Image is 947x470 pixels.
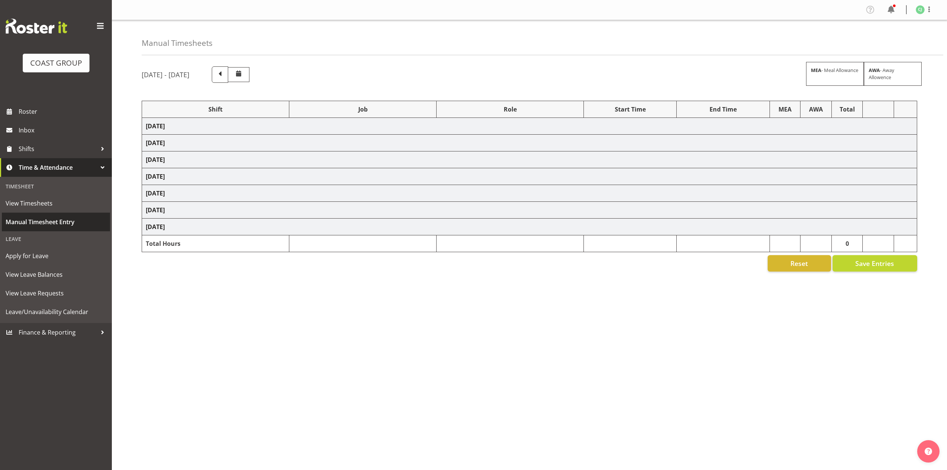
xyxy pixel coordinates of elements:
[6,306,106,317] span: Leave/Unavailability Calendar
[680,105,765,114] div: End Time
[2,265,110,284] a: View Leave Balances
[869,67,880,73] strong: AWA
[864,62,922,86] div: - Away Allowence
[2,213,110,231] a: Manual Timesheet Entry
[6,250,106,261] span: Apply for Leave
[142,135,917,151] td: [DATE]
[2,303,110,321] a: Leave/Unavailability Calendar
[916,5,925,14] img: christina-jaramillo1126.jpg
[833,255,917,272] button: Save Entries
[6,19,67,34] img: Rosterit website logo
[925,448,932,455] img: help-xxl-2.png
[588,105,673,114] div: Start Time
[6,198,106,209] span: View Timesheets
[768,255,831,272] button: Reset
[2,179,110,194] div: Timesheet
[2,231,110,247] div: Leave
[832,235,863,252] td: 0
[811,67,821,73] strong: MEA
[6,216,106,228] span: Manual Timesheet Entry
[774,105,796,114] div: MEA
[142,151,917,168] td: [DATE]
[142,70,189,79] h5: [DATE] - [DATE]
[2,194,110,213] a: View Timesheets
[19,162,97,173] span: Time & Attendance
[30,57,82,69] div: COAST GROUP
[142,168,917,185] td: [DATE]
[142,185,917,202] td: [DATE]
[6,269,106,280] span: View Leave Balances
[19,327,97,338] span: Finance & Reporting
[836,105,859,114] div: Total
[19,143,97,154] span: Shifts
[6,288,106,299] span: View Leave Requests
[19,125,108,136] span: Inbox
[142,219,917,235] td: [DATE]
[440,105,580,114] div: Role
[142,202,917,219] td: [DATE]
[142,235,289,252] td: Total Hours
[790,258,808,268] span: Reset
[2,284,110,303] a: View Leave Requests
[855,258,894,268] span: Save Entries
[2,247,110,265] a: Apply for Leave
[804,105,828,114] div: AWA
[146,105,285,114] div: Shift
[142,118,917,135] td: [DATE]
[293,105,432,114] div: Job
[806,62,864,86] div: - Meal Allowance
[19,106,108,117] span: Roster
[142,39,213,47] h4: Manual Timesheets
